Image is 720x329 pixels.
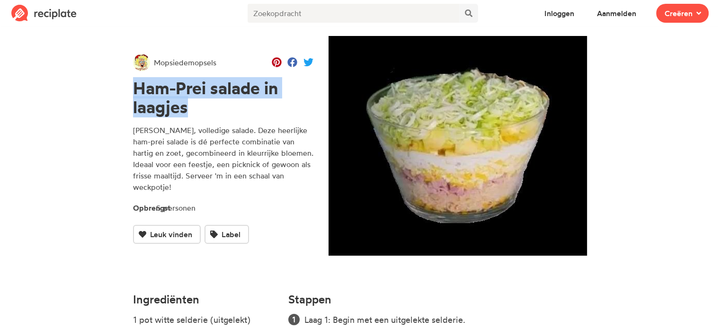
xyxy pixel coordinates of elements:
font: Ingrediënten [133,292,199,306]
font: [PERSON_NAME], volledige salade. Deze heerlijke ham-prei salade is dé perfecte combinatie van har... [133,125,313,192]
a: Mopsiedemopsels [133,54,216,71]
font: Inloggen [544,9,574,18]
font: Creëren [665,9,693,18]
font: Stappen [288,292,331,306]
font: Leuk vinden [150,230,192,239]
font: 6 personen [156,203,196,213]
font: Mopsiedemopsels [154,58,216,67]
button: Inloggen [536,4,583,23]
input: Zoekopdracht [248,4,459,23]
button: Label [204,225,249,244]
font: Laag 1: Begin met een uitgelekte selderie. [304,314,465,325]
button: Leuk vinden [133,225,201,244]
img: Recept van Ham-Prei salade in laagjes van Mopsiedemopsels [329,36,587,256]
img: Recipiëren [11,5,77,22]
button: Aanmelden [588,4,645,23]
img: Avatar van de gebruiker [133,54,150,71]
font: 1 pot witte selderie (uitgelekt) [133,314,250,325]
button: Creëren [656,4,709,23]
font: Opbrengst [133,203,170,213]
font: Ham-Prei salade in laagjes [133,77,278,118]
font: Label [222,230,240,239]
font: Aanmelden [597,9,636,18]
